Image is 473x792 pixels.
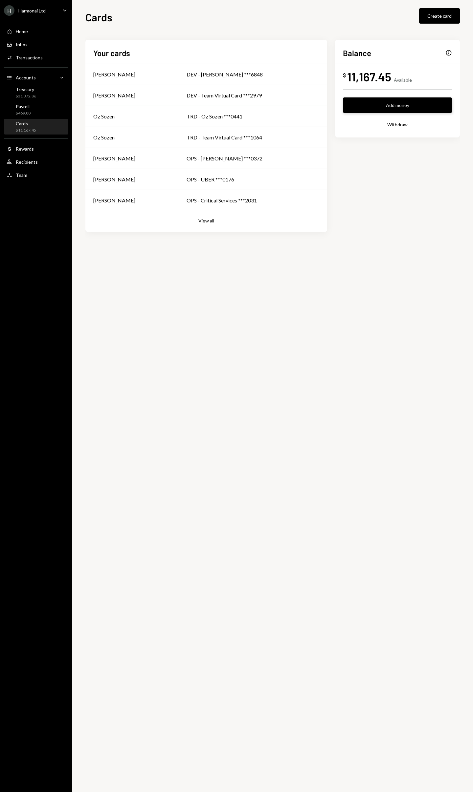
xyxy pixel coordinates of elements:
button: Add money [343,97,452,113]
a: Cards$11,167.45 [4,119,68,135]
a: Transactions [4,52,68,63]
div: Recipients [16,159,38,165]
div: Available [394,77,412,83]
div: [PERSON_NAME] [93,92,135,99]
div: H [4,5,14,16]
div: Harmonai Ltd [18,8,46,13]
div: Oz Sozen [93,134,115,141]
div: Transactions [16,55,43,60]
div: [PERSON_NAME] [93,176,135,183]
div: $ [343,72,346,78]
a: Rewards [4,143,68,155]
a: Recipients [4,156,68,168]
div: TRD - Team Virtual Card ***1064 [187,134,319,141]
div: OPS - Critical Services ***2031 [187,197,319,204]
div: $31,372.86 [16,94,36,99]
div: Cards [16,121,36,126]
div: Home [16,29,28,34]
h2: Your cards [93,48,130,58]
a: Home [4,25,68,37]
div: $469.00 [16,111,31,116]
div: OPS - UBER ***0176 [187,176,319,183]
div: 11,167.45 [347,69,391,84]
div: OPS - [PERSON_NAME] ***0372 [187,155,319,162]
div: [PERSON_NAME] [93,71,135,78]
div: TRD - Oz Sozen ***0441 [187,113,319,120]
div: Rewards [16,146,34,152]
div: DEV - [PERSON_NAME] ***6848 [187,71,319,78]
h1: Cards [85,10,112,24]
button: Create card [419,8,460,24]
a: Treasury$31,372.86 [4,85,68,100]
div: Oz Sozen [93,113,115,120]
h2: Balance [343,48,371,58]
div: [PERSON_NAME] [93,155,135,162]
div: $11,167.45 [16,128,36,133]
div: Treasury [16,87,36,92]
div: Inbox [16,42,28,47]
a: Inbox [4,38,68,50]
div: [PERSON_NAME] [93,197,135,204]
div: Payroll [16,104,31,109]
a: Accounts [4,72,68,83]
div: DEV - Team Virtual Card ***2979 [187,92,319,99]
button: View all [198,218,214,224]
button: Withdraw [343,117,452,132]
a: Team [4,169,68,181]
a: Payroll$469.00 [4,102,68,117]
div: Team [16,172,27,178]
div: Accounts [16,75,36,80]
